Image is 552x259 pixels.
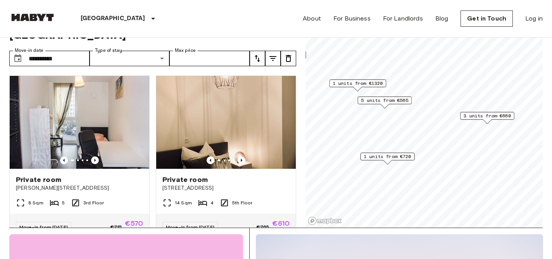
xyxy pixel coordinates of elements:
a: Get in Touch [461,10,513,27]
a: Marketing picture of unit DE-01-002-005-01HFPrevious imagePrevious imagePrivate room[STREET_ADDRE... [156,75,296,240]
button: tune [250,51,265,66]
div: Map marker [460,112,514,124]
span: 8 Sqm [28,199,43,206]
a: Log in [525,14,543,23]
img: Marketing picture of unit DE-01-302-007-03 [10,76,149,169]
span: [STREET_ADDRESS] [162,184,290,192]
span: Private room [16,175,61,184]
span: Move-in from [DATE] [166,224,214,230]
span: €715 [110,223,122,230]
img: Habyt [9,14,56,21]
label: Move-in date [15,47,43,54]
div: Map marker [329,79,386,91]
button: tune [281,51,296,66]
a: Mapbox logo [308,216,342,225]
p: [GEOGRAPHIC_DATA] [81,14,145,23]
span: €610 [272,220,290,227]
span: 5th Floor [232,199,252,206]
a: Blog [435,14,448,23]
a: About [303,14,321,23]
a: Marketing picture of unit DE-01-302-007-03Previous imagePrevious imagePrivate room[PERSON_NAME][S... [9,75,150,240]
span: Monthly [273,227,290,234]
button: Previous image [60,156,68,164]
a: For Business [333,14,371,23]
button: tune [265,51,281,66]
button: Previous image [91,156,99,164]
span: 1 units from €720 [364,153,411,160]
span: 5 [62,199,65,206]
span: Monthly [126,227,143,234]
button: Previous image [207,156,214,164]
label: Max price [175,47,196,54]
img: Marketing picture of unit DE-01-002-005-01HF [156,76,296,169]
span: €765 [257,223,269,230]
span: Move-in from [DATE] [19,224,68,230]
div: Map marker [252,51,306,63]
label: Type of stay [95,47,122,54]
a: For Landlords [383,14,423,23]
button: Previous image [238,156,245,164]
span: 3rd Floor [83,199,104,206]
span: [PERSON_NAME][STREET_ADDRESS] [16,184,143,192]
span: 1 units from €1320 [333,80,383,87]
button: Choose date, selected date is 15 Sep 2025 [10,51,26,66]
span: 4 [210,199,214,206]
span: Private room [162,175,208,184]
span: 14 Sqm [175,199,192,206]
span: €570 [125,220,143,227]
div: Map marker [357,96,412,108]
canvas: Map [305,6,543,228]
span: 3 units from €660 [464,112,511,119]
div: Map marker [361,153,415,165]
span: 5 units from €565 [361,97,408,104]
